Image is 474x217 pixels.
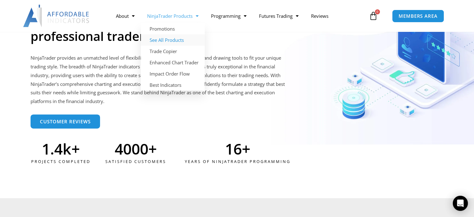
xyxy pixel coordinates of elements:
div: Years of ninjatrader programming [165,156,311,167]
a: MEMBERS AREA [392,10,444,22]
a: Best Indicators [141,79,205,91]
a: Promotions [141,23,205,34]
span: + [242,141,311,156]
ul: NinjaTrader Products [141,23,205,91]
span: 0 [375,9,380,14]
a: 0 [360,7,387,25]
span: MEMBERS AREA [399,14,438,18]
div: Open Intercom Messenger [453,196,468,211]
div: Projects Completed [31,156,91,167]
a: Reviews [305,9,335,23]
span: 16 [225,141,242,156]
a: About [110,9,141,23]
a: Enhanced Chart Trader [141,57,205,68]
a: Trade Copier [141,46,205,57]
p: NinjaTrader provides an unmatched level of flexibility for customizing indicators and drawing too... [31,54,288,106]
a: Programming [205,9,253,23]
span: Customer Reviews [40,119,91,124]
span: 1.4 [42,141,63,156]
div: Satisfied Customers [93,156,179,167]
span: 4000 [115,141,148,156]
a: Impact Order Flow [141,68,205,79]
span: k+ [63,141,91,156]
a: Futures Trading [253,9,305,23]
a: See All Products [141,34,205,46]
a: NinjaTrader Products [141,9,205,23]
img: LogoAI | Affordable Indicators – NinjaTrader [23,5,90,27]
span: + [148,141,179,156]
nav: Menu [110,9,367,23]
a: Customer Reviews [31,115,100,129]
